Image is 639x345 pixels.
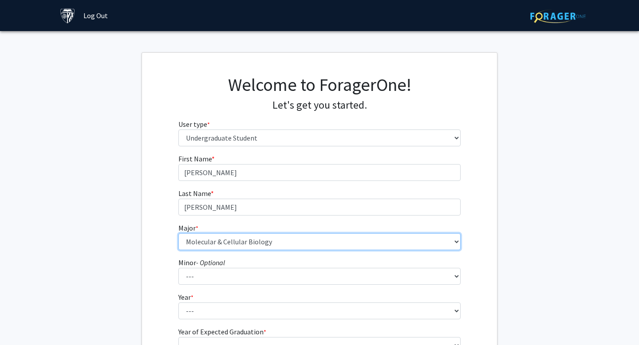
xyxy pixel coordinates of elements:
span: Last Name [178,189,211,198]
img: ForagerOne Logo [530,9,586,23]
img: Johns Hopkins University Logo [60,8,75,24]
label: Year [178,292,193,302]
label: Minor [178,257,225,268]
label: Major [178,223,198,233]
h1: Welcome to ForagerOne! [178,74,461,95]
iframe: Chat [7,305,38,338]
label: User type [178,119,210,129]
label: Year of Expected Graduation [178,326,266,337]
h4: Let's get you started. [178,99,461,112]
span: First Name [178,154,212,163]
i: - Optional [196,258,225,267]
